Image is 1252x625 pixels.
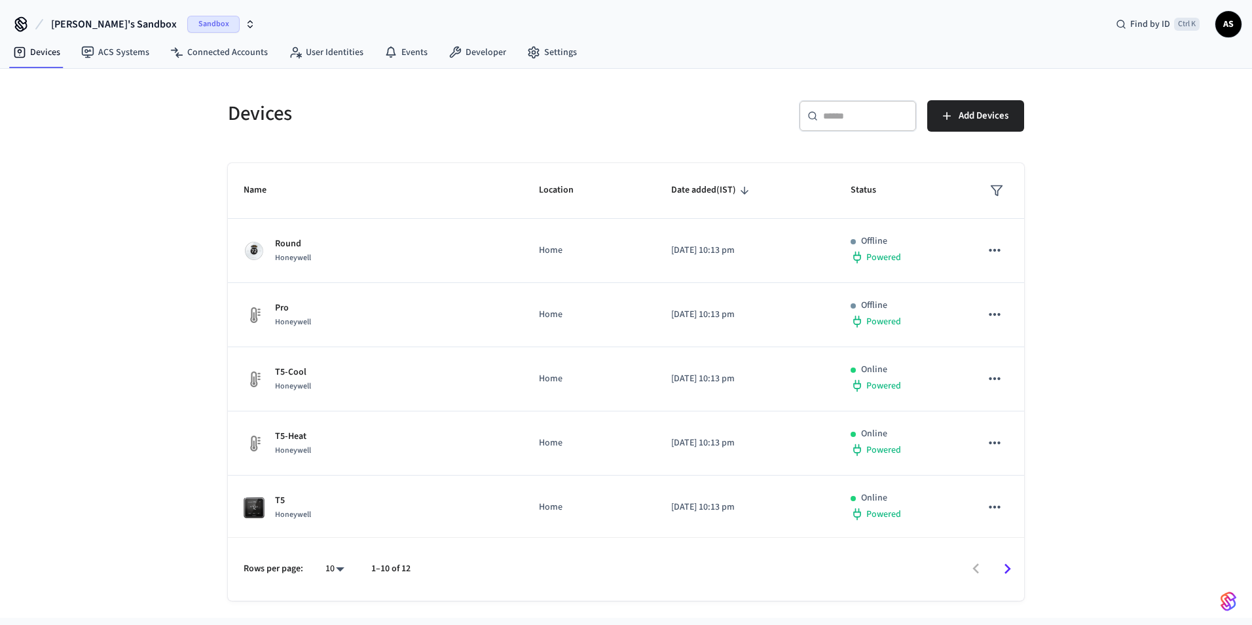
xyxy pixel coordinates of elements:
[1105,12,1210,36] div: Find by IDCtrl K
[851,180,893,200] span: Status
[275,509,311,520] span: Honeywell
[160,41,278,64] a: Connected Accounts
[671,501,820,514] p: [DATE] 10:13 pm
[1174,18,1200,31] span: Ctrl K
[244,497,265,518] img: honeywell_t5t6
[374,41,438,64] a: Events
[438,41,517,64] a: Developer
[275,494,311,508] p: T5
[244,240,265,261] img: honeywell_round
[539,180,591,200] span: Location
[539,372,640,386] p: Home
[671,180,753,200] span: Date added(IST)
[244,180,284,200] span: Name
[539,436,640,450] p: Home
[539,308,640,322] p: Home
[275,237,311,251] p: Round
[866,444,901,457] span: Powered
[71,41,160,64] a: ACS Systems
[671,244,820,257] p: [DATE] 10:13 pm
[861,363,887,377] p: Online
[1130,18,1170,31] span: Find by ID
[244,369,265,390] img: thermostat_fallback
[539,501,640,514] p: Home
[861,491,887,505] p: Online
[517,41,587,64] a: Settings
[187,16,240,33] span: Sandbox
[866,251,901,264] span: Powered
[275,252,311,263] span: Honeywell
[1217,12,1240,36] span: AS
[275,381,311,392] span: Honeywell
[959,107,1008,124] span: Add Devices
[51,16,177,32] span: [PERSON_NAME]'s Sandbox
[992,554,1023,584] button: Go to next page
[275,366,311,379] p: T5-Cool
[278,41,374,64] a: User Identities
[866,508,901,521] span: Powered
[1221,591,1236,612] img: SeamLogoGradient.69752ec5.svg
[275,430,311,444] p: T5-Heat
[3,41,71,64] a: Devices
[539,244,640,257] p: Home
[275,445,311,456] span: Honeywell
[861,427,887,441] p: Online
[371,562,411,576] p: 1–10 of 12
[927,100,1024,132] button: Add Devices
[244,433,265,454] img: thermostat_fallback
[861,299,887,312] p: Offline
[244,305,265,326] img: thermostat_fallback
[866,379,901,392] span: Powered
[1215,11,1242,37] button: AS
[275,301,311,315] p: Pro
[671,308,820,322] p: [DATE] 10:13 pm
[244,562,303,576] p: Rows per page:
[319,559,350,578] div: 10
[861,235,887,248] p: Offline
[671,372,820,386] p: [DATE] 10:13 pm
[866,315,901,328] span: Powered
[671,436,820,450] p: [DATE] 10:13 pm
[275,316,311,328] span: Honeywell
[228,100,618,127] h5: Devices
